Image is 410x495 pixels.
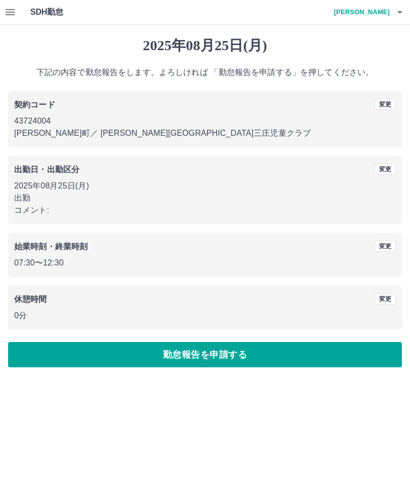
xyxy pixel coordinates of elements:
[14,165,79,174] b: 出勤日・出勤区分
[8,342,402,367] button: 勤怠報告を申請する
[14,100,55,109] b: 契約コード
[14,310,396,322] p: 0分
[14,180,396,192] p: 2025年08月25日(月)
[8,66,402,79] p: 下記の内容で勤怠報告をします。よろしければ 「勤怠報告を申請する」を押してください。
[14,257,396,269] p: 07:30 〜 12:30
[14,242,88,251] b: 始業時刻・終業時刻
[375,164,396,175] button: 変更
[14,192,396,204] p: 出勤
[375,293,396,304] button: 変更
[375,99,396,110] button: 変更
[14,295,47,303] b: 休憩時間
[14,204,396,216] p: コメント:
[375,241,396,252] button: 変更
[14,115,396,127] p: 43724004
[14,127,396,139] p: [PERSON_NAME]町 ／ [PERSON_NAME][GEOGRAPHIC_DATA]三庄児童クラブ
[8,37,402,54] h1: 2025年08月25日(月)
